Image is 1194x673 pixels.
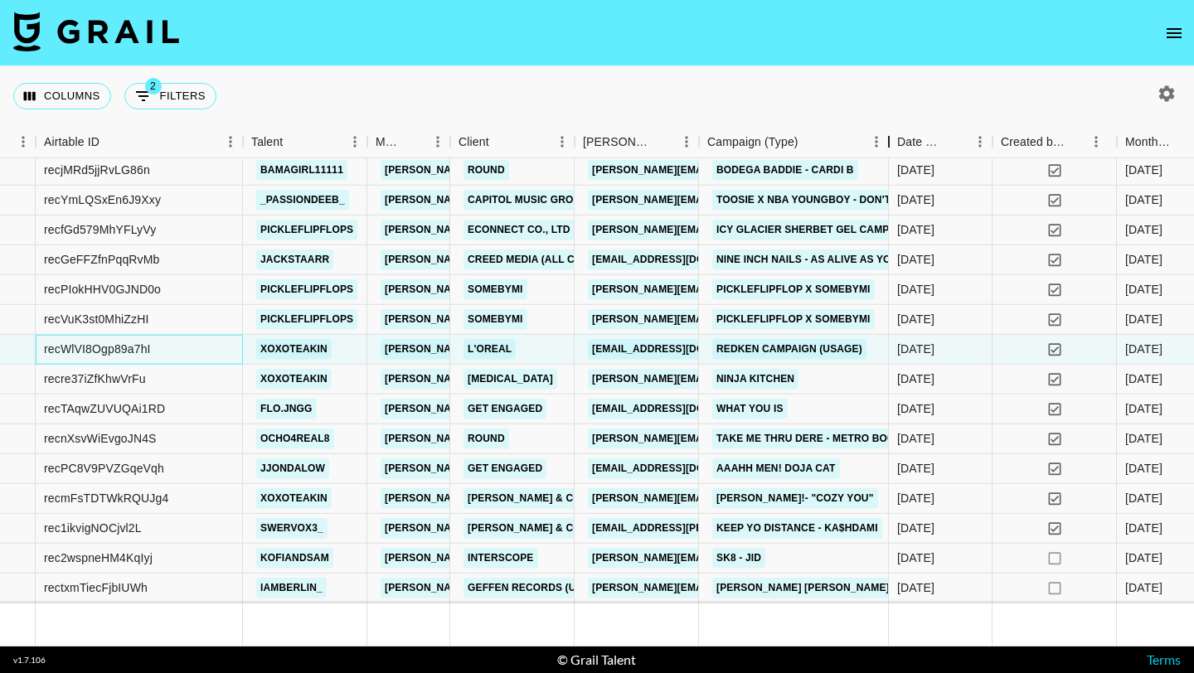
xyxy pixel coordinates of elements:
a: [MEDICAL_DATA] [464,369,557,390]
a: bamagirl11111 [256,160,347,181]
button: Menu [425,129,450,154]
a: somebymi [464,279,527,300]
div: 08/10/2025 [897,460,934,477]
div: recGeFFZfnPqqRvMb [44,251,159,268]
a: [PERSON_NAME] & Co LLC [464,488,608,509]
a: Get Engaged [464,458,546,479]
a: [PERSON_NAME][EMAIL_ADDRESS][PERSON_NAME][DOMAIN_NAME] [381,279,736,300]
div: recTAqwZUVUQAi1RD [44,400,165,417]
div: Airtable ID [44,126,99,158]
a: AAAHH MEN! Doja Cat [712,458,840,479]
div: 09/10/2025 [897,490,934,506]
a: [PERSON_NAME][EMAIL_ADDRESS][PERSON_NAME][DOMAIN_NAME] [381,458,736,479]
a: Nine Inch Nails - As Alive As You Need Me To Be Phase 2 (ex-uS) [712,249,1072,270]
div: recPC8V9PVZGqeVqh [44,460,164,477]
button: Menu [342,129,367,154]
div: Manager [376,126,402,158]
div: Booker [575,126,699,158]
a: ICY Glacier Sherbet Gel campaign [712,220,918,240]
div: rectxmTiecFjbIUWh [44,579,148,596]
button: Sort [798,130,822,153]
a: jackstaarr [256,249,333,270]
div: 02/10/2025 [897,311,934,327]
a: Terms [1147,651,1181,667]
button: Menu [218,129,243,154]
a: [PERSON_NAME][EMAIL_ADDRESS][DOMAIN_NAME] [588,160,858,181]
div: Campaign (Type) [707,126,798,158]
a: [PERSON_NAME][EMAIL_ADDRESS][PERSON_NAME][DOMAIN_NAME] [381,488,736,509]
a: Pickleflipflop x Somebymi [712,309,875,330]
div: Talent [251,126,283,158]
button: Show filters [124,83,216,109]
div: 03/10/2025 [897,430,934,447]
div: Created by Grail Team [993,126,1117,158]
a: Geffen Records (Universal Music) [464,578,670,598]
div: recWlVI8Ogp89a7hI [44,341,151,357]
a: [PERSON_NAME][EMAIL_ADDRESS][PERSON_NAME][DOMAIN_NAME] [588,369,944,390]
div: Oct '25 [1125,460,1162,477]
a: [PERSON_NAME][EMAIL_ADDRESS][PERSON_NAME][DOMAIN_NAME] [381,309,736,330]
div: Oct '25 [1125,162,1162,178]
a: [PERSON_NAME][EMAIL_ADDRESS][PERSON_NAME][DOMAIN_NAME] [588,488,944,509]
div: Oct '25 [1125,311,1162,327]
div: 10/10/2025 [897,400,934,417]
a: [PERSON_NAME][EMAIL_ADDRESS][PERSON_NAME][DOMAIN_NAME] [381,518,736,539]
div: Manager [367,126,450,158]
div: 02/10/2025 [897,191,934,208]
div: 08/10/2025 [897,370,934,387]
a: kofiandsam [256,548,333,569]
div: rec1ikvigNOCjvl2L [44,520,142,536]
a: [PERSON_NAME][EMAIL_ADDRESS][PERSON_NAME][DOMAIN_NAME] [588,548,944,569]
a: iamberlin_ [256,578,327,598]
div: 08/10/2025 [897,162,934,178]
a: Ninja Kitchen [712,369,798,390]
a: [PERSON_NAME][EMAIL_ADDRESS][PERSON_NAME][DOMAIN_NAME] [381,190,736,211]
a: [PERSON_NAME][EMAIL_ADDRESS][PERSON_NAME][DOMAIN_NAME] [381,548,736,569]
div: 02/10/2025 [897,550,934,566]
div: 08/10/2025 [897,341,934,357]
div: recre37iZfKhwVrFu [44,370,146,387]
button: Sort [651,130,674,153]
a: Interscope [464,548,538,569]
button: Menu [864,129,889,154]
button: Sort [489,130,512,153]
div: Created by Grail Team [1001,126,1065,158]
a: ocho4real8 [256,428,334,449]
div: Oct '25 [1125,520,1162,536]
a: [PERSON_NAME][EMAIL_ADDRESS][PERSON_NAME][DOMAIN_NAME] [381,399,736,419]
a: [PERSON_NAME][EMAIL_ADDRESS][DOMAIN_NAME] [588,220,858,240]
a: Bodega Baddie - Cardi B [712,160,858,181]
div: Campaign (Type) [699,126,889,158]
div: Oct '25 [1125,400,1162,417]
button: Menu [550,129,575,154]
a: Toosie x NBA Youngboy - Don't Go (Unreleased) [712,190,993,211]
a: Capitol Music Group [464,190,591,211]
button: Menu [968,129,993,154]
div: 01/10/2025 [897,251,934,268]
span: 2 [145,78,162,94]
button: Menu [1084,129,1109,154]
a: [PERSON_NAME][EMAIL_ADDRESS][PERSON_NAME][DOMAIN_NAME] [381,369,736,390]
a: L'oreal [464,339,516,360]
a: KEEP YO DISTANCE - KA$HDAMI [712,518,882,539]
a: [PERSON_NAME][EMAIL_ADDRESS][DOMAIN_NAME] [588,190,858,211]
div: Oct '25 [1125,251,1162,268]
a: [PERSON_NAME]!- "Cozy You" [712,488,878,509]
a: pickleflipflops [256,279,357,300]
button: Sort [283,130,306,153]
a: somebymi [464,309,527,330]
div: 10/10/2025 [897,520,934,536]
div: Date Created [889,126,993,158]
div: 02/10/2025 [897,281,934,298]
a: What You Is [712,399,788,419]
button: Sort [1065,130,1089,153]
a: [PERSON_NAME][EMAIL_ADDRESS][PERSON_NAME][DOMAIN_NAME] [381,160,736,181]
a: [PERSON_NAME][EMAIL_ADDRESS][PERSON_NAME][DOMAIN_NAME] [381,578,736,598]
div: recnXsvWiEvgoJN4S [44,430,157,447]
a: [PERSON_NAME][EMAIL_ADDRESS][PERSON_NAME][DOMAIN_NAME] [381,220,736,240]
button: Menu [11,129,36,154]
a: Round [464,428,509,449]
a: [EMAIL_ADDRESS][DOMAIN_NAME] [588,458,774,479]
button: Menu [674,129,699,154]
a: [PERSON_NAME][EMAIL_ADDRESS][PERSON_NAME][DOMAIN_NAME] [381,249,736,270]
